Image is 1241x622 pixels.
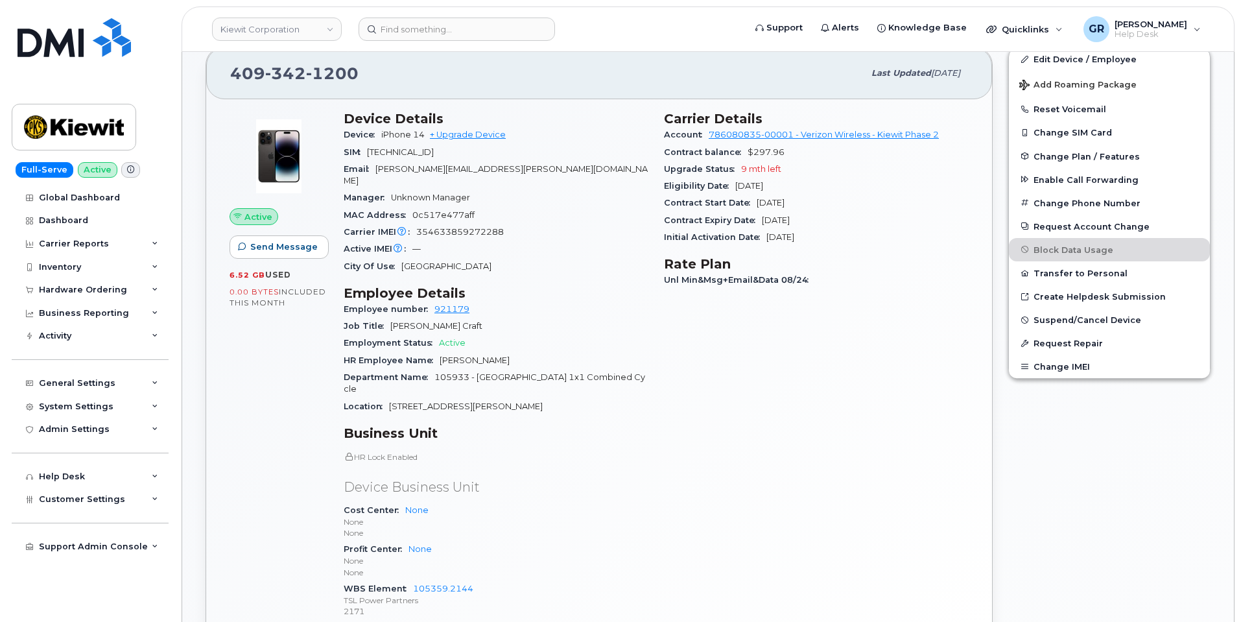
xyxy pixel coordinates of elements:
[1009,261,1210,285] button: Transfer to Personal
[412,244,421,254] span: —
[401,261,491,271] span: [GEOGRAPHIC_DATA]
[344,227,416,237] span: Carrier IMEI
[1009,121,1210,144] button: Change SIM Card
[265,270,291,280] span: used
[391,193,470,202] span: Unknown Manager
[1034,315,1141,325] span: Suspend/Cancel Device
[359,18,555,41] input: Find something...
[1009,71,1210,97] button: Add Roaming Package
[405,505,429,515] a: None
[230,287,279,296] span: 0.00 Bytes
[1009,285,1210,308] a: Create Helpdesk Submission
[344,516,648,527] p: None
[977,16,1072,42] div: Quicklinks
[344,584,413,593] span: WBS Element
[344,261,401,271] span: City Of Use
[306,64,359,83] span: 1200
[888,21,967,34] span: Knowledge Base
[1115,29,1187,40] span: Help Desk
[1009,238,1210,261] button: Block Data Usage
[230,64,359,83] span: 409
[344,193,391,202] span: Manager
[344,285,648,301] h3: Employee Details
[748,147,785,157] span: $297.96
[344,111,648,126] h3: Device Details
[664,164,741,174] span: Upgrade Status
[344,606,648,617] p: 2171
[812,15,868,41] a: Alerts
[664,232,766,242] span: Initial Activation Date
[1009,355,1210,378] button: Change IMEI
[440,355,510,365] span: [PERSON_NAME]
[344,505,405,515] span: Cost Center
[434,304,469,314] a: 921179
[741,164,781,174] span: 9 mth left
[1002,24,1049,34] span: Quicklinks
[389,401,543,411] span: [STREET_ADDRESS][PERSON_NAME]
[1009,145,1210,168] button: Change Plan / Features
[344,304,434,314] span: Employee number
[664,130,709,139] span: Account
[1034,174,1139,184] span: Enable Call Forwarding
[244,211,272,223] span: Active
[1089,21,1104,37] span: GR
[408,544,432,554] a: None
[344,372,645,394] span: 105933 - [GEOGRAPHIC_DATA] 1x1 Combined Cycle
[1009,331,1210,355] button: Request Repair
[344,130,381,139] span: Device
[344,355,440,365] span: HR Employee Name
[344,244,412,254] span: Active IMEI
[344,595,648,606] p: TSL Power Partners
[413,584,473,593] a: 105359.2144
[766,21,803,34] span: Support
[746,15,812,41] a: Support
[1074,16,1210,42] div: Gabriel Rains
[344,338,439,348] span: Employment Status
[766,232,794,242] span: [DATE]
[664,147,748,157] span: Contract balance
[1019,80,1137,92] span: Add Roaming Package
[664,198,757,208] span: Contract Start Date
[230,235,329,259] button: Send Message
[344,478,648,497] p: Device Business Unit
[230,270,265,280] span: 6.52 GB
[871,68,931,78] span: Last updated
[212,18,342,41] a: Kiewit Corporation
[664,256,969,272] h3: Rate Plan
[344,210,412,220] span: MAC Address
[416,227,504,237] span: 354633859272288
[250,241,318,253] span: Send Message
[1115,19,1187,29] span: [PERSON_NAME]
[344,372,434,382] span: Department Name
[344,544,408,554] span: Profit Center
[664,275,815,285] span: Unl Min&Msg+Email&Data 08/24
[709,130,939,139] a: 786080835-00001 - Verizon Wireless - Kiewit Phase 2
[868,15,976,41] a: Knowledge Base
[381,130,425,139] span: iPhone 14
[344,555,648,566] p: None
[390,321,482,331] span: [PERSON_NAME] Craft
[439,338,466,348] span: Active
[931,68,960,78] span: [DATE]
[664,215,762,225] span: Contract Expiry Date
[1009,308,1210,331] button: Suspend/Cancel Device
[664,181,735,191] span: Eligibility Date
[1009,47,1210,71] a: Edit Device / Employee
[757,198,785,208] span: [DATE]
[344,147,367,157] span: SIM
[1009,215,1210,238] button: Request Account Change
[664,111,969,126] h3: Carrier Details
[762,215,790,225] span: [DATE]
[240,117,318,195] img: image20231002-3703462-njx0qo.jpeg
[344,451,648,462] p: HR Lock Enabled
[344,321,390,331] span: Job Title
[344,527,648,538] p: None
[367,147,434,157] span: [TECHNICAL_ID]
[1009,97,1210,121] button: Reset Voicemail
[344,164,648,185] span: [PERSON_NAME][EMAIL_ADDRESS][PERSON_NAME][DOMAIN_NAME]
[1185,566,1231,612] iframe: Messenger Launcher
[735,181,763,191] span: [DATE]
[344,164,375,174] span: Email
[265,64,306,83] span: 342
[832,21,859,34] span: Alerts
